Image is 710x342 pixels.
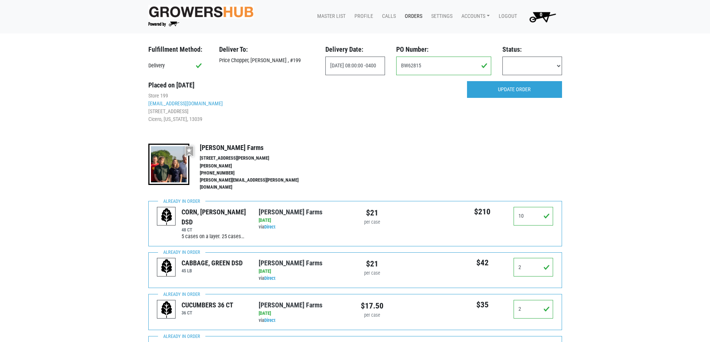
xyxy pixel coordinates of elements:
[148,144,189,185] img: thumbnail-8a08f3346781c529aa742b86dead986c.jpg
[148,108,456,115] li: [STREET_ADDRESS]
[463,207,502,217] h5: $210
[259,217,349,231] div: via
[325,57,385,75] input: Select Date
[148,81,456,89] h3: Placed on [DATE]
[148,45,208,54] h3: Fulfillment Method:
[463,258,502,268] h5: $42
[259,268,349,275] div: [DATE]
[264,317,275,323] a: Direct
[182,233,247,241] div: 5 cases on a layer. 25 cases
[514,300,553,319] input: Qty
[467,81,562,98] input: UPDATE ORDER
[214,57,320,65] div: Price Chopper, [PERSON_NAME] , #199
[455,9,493,23] a: Accounts
[259,310,349,317] div: [DATE]
[148,115,456,123] li: Cicero, [US_STATE], 13039
[148,100,223,106] a: [EMAIL_ADDRESS][DOMAIN_NAME]
[514,258,553,277] input: Qty
[259,301,322,309] a: [PERSON_NAME] Farms
[148,5,254,19] img: original-fc7597fdc6adbb9d0e2ae620e786d1a2.jpg
[241,233,244,241] span: …
[526,9,559,24] img: Cart
[182,227,247,233] h6: 48 CT
[520,9,562,24] a: 0
[182,258,243,268] div: CABBAGE, GREEN DSD
[425,9,455,23] a: Settings
[399,9,425,23] a: Orders
[148,22,179,27] img: Powered by Big Wheelbarrow
[182,310,233,316] h6: 36 CT
[493,9,520,23] a: Logout
[200,177,315,191] li: [PERSON_NAME][EMAIL_ADDRESS][PERSON_NAME][DOMAIN_NAME]
[182,268,243,274] h6: 45 LB
[502,45,562,54] h3: Status:
[311,9,348,23] a: Master List
[157,207,176,226] img: placeholder-variety-43d6402dacf2d531de610a020419775a.svg
[200,163,315,170] li: [PERSON_NAME]
[396,45,491,54] h3: PO Number:
[361,270,384,277] div: per case
[361,312,384,319] div: per case
[325,45,385,54] h3: Delivery Date:
[148,92,456,100] li: Store 199
[200,155,315,162] li: [STREET_ADDRESS][PERSON_NAME]
[259,217,349,224] div: [DATE]
[361,207,384,219] div: $21
[463,300,502,310] h5: $35
[540,12,542,18] span: 0
[264,275,275,281] a: Direct
[200,170,315,177] li: [PHONE_NUMBER]
[182,207,247,227] div: CORN, [PERSON_NAME] DSD
[259,268,349,282] div: via
[514,207,553,226] input: Qty
[348,9,376,23] a: Profile
[259,259,322,267] a: [PERSON_NAME] Farms
[376,9,399,23] a: Calls
[182,300,233,310] div: CUCUMBERS 36 CT
[264,224,275,230] a: Direct
[259,310,349,324] div: via
[200,144,315,152] h4: [PERSON_NAME] Farms
[361,258,384,270] div: $21
[157,300,176,319] img: placeholder-variety-43d6402dacf2d531de610a020419775a.svg
[361,219,384,226] div: per case
[219,45,314,54] h3: Deliver To:
[361,300,384,312] div: $17.50
[259,208,322,216] a: [PERSON_NAME] Farms
[157,258,176,277] img: placeholder-variety-43d6402dacf2d531de610a020419775a.svg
